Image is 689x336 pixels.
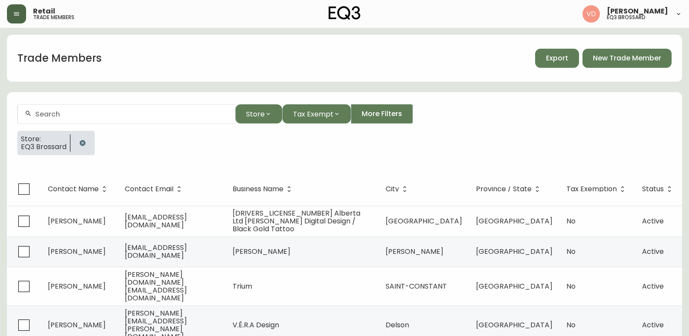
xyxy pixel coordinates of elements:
[582,49,672,68] button: New Trade Member
[607,15,646,20] h5: eq3 brossard
[566,186,617,192] span: Tax Exemption
[607,8,668,15] span: [PERSON_NAME]
[642,246,664,256] span: Active
[566,320,576,330] span: No
[21,143,67,151] span: EQ3 Brossard
[233,320,279,330] span: V.É.R.A Design
[386,216,462,226] span: [GEOGRAPHIC_DATA]
[642,186,664,192] span: Status
[125,212,187,230] span: [EMAIL_ADDRESS][DOMAIN_NAME]
[17,51,102,66] h1: Trade Members
[593,53,661,63] span: New Trade Member
[125,269,187,303] span: [PERSON_NAME][DOMAIN_NAME][EMAIL_ADDRESS][DOMAIN_NAME]
[33,8,55,15] span: Retail
[386,320,409,330] span: Delson
[566,216,576,226] span: No
[48,216,106,226] span: [PERSON_NAME]
[233,246,290,256] span: [PERSON_NAME]
[282,104,351,123] button: Tax Exempt
[566,281,576,291] span: No
[566,185,628,193] span: Tax Exemption
[476,185,543,193] span: Province / State
[235,104,282,123] button: Store
[386,186,399,192] span: City
[642,320,664,330] span: Active
[48,186,99,192] span: Contact Name
[476,186,532,192] span: Province / State
[233,186,283,192] span: Business Name
[351,104,413,123] button: More Filters
[362,109,402,119] span: More Filters
[566,246,576,256] span: No
[33,15,74,20] h5: trade members
[21,135,67,143] span: Store:
[48,320,106,330] span: [PERSON_NAME]
[642,281,664,291] span: Active
[233,185,295,193] span: Business Name
[246,109,265,120] span: Store
[329,6,361,20] img: logo
[35,110,228,118] input: Search
[476,281,553,291] span: [GEOGRAPHIC_DATA]
[233,281,252,291] span: Trium
[642,185,675,193] span: Status
[476,216,553,226] span: [GEOGRAPHIC_DATA]
[48,246,106,256] span: [PERSON_NAME]
[476,246,553,256] span: [GEOGRAPHIC_DATA]
[642,216,664,226] span: Active
[48,185,110,193] span: Contact Name
[233,208,360,234] span: [DRIVERS_LICENSE_NUMBER] Alberta Ltd [PERSON_NAME] Digital Design / Black Gold Tattoo
[386,246,443,256] span: [PERSON_NAME]
[546,53,568,63] span: Export
[535,49,579,68] button: Export
[125,186,173,192] span: Contact Email
[48,281,106,291] span: [PERSON_NAME]
[386,185,410,193] span: City
[476,320,553,330] span: [GEOGRAPHIC_DATA]
[582,5,600,23] img: 34cbe8de67806989076631741e6a7c6b
[386,281,447,291] span: SAINT-CONSTANT
[293,109,333,120] span: Tax Exempt
[125,243,187,260] span: [EMAIL_ADDRESS][DOMAIN_NAME]
[125,185,185,193] span: Contact Email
